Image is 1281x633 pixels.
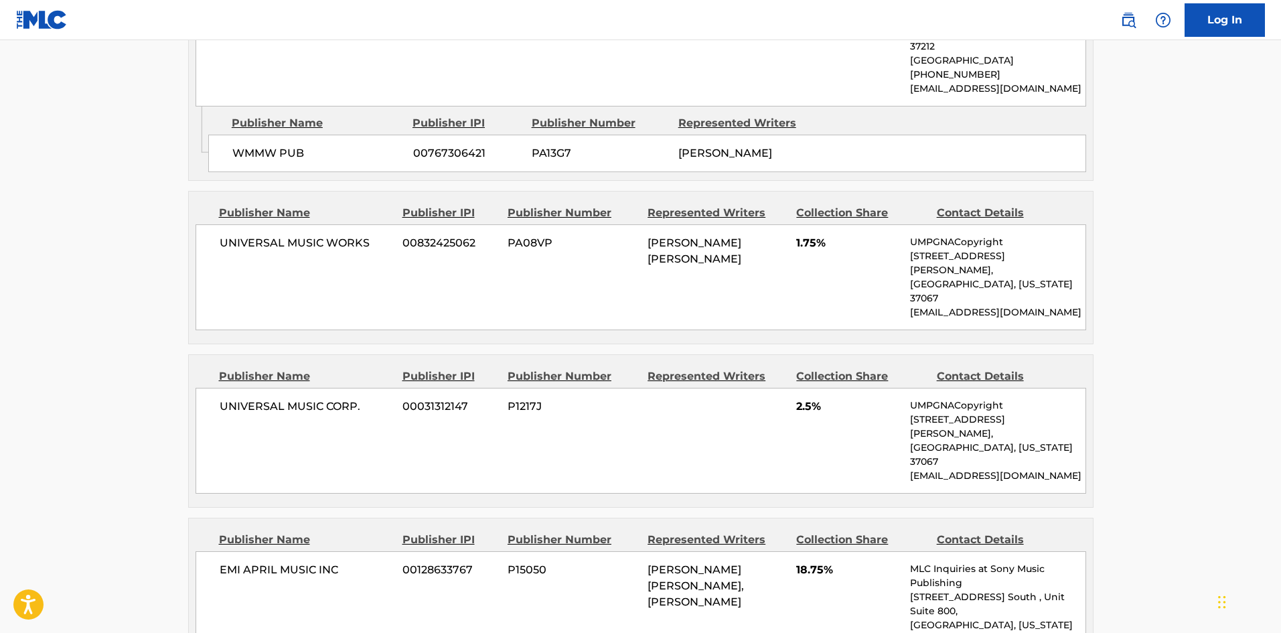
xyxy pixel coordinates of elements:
[1150,7,1177,33] div: Help
[648,563,744,608] span: [PERSON_NAME] [PERSON_NAME], [PERSON_NAME]
[532,115,668,131] div: Publisher Number
[412,115,522,131] div: Publisher IPI
[937,532,1067,548] div: Contact Details
[508,399,637,415] span: P1217J
[508,205,637,221] div: Publisher Number
[219,532,392,548] div: Publisher Name
[910,469,1085,483] p: [EMAIL_ADDRESS][DOMAIN_NAME]
[910,399,1085,413] p: UMPGNACopyright
[910,82,1085,96] p: [EMAIL_ADDRESS][DOMAIN_NAME]
[1120,12,1136,28] img: search
[648,368,786,384] div: Represented Writers
[1155,12,1171,28] img: help
[910,590,1085,618] p: [STREET_ADDRESS] South , Unit Suite 800,
[648,236,741,265] span: [PERSON_NAME] [PERSON_NAME]
[648,532,786,548] div: Represented Writers
[796,205,926,221] div: Collection Share
[402,205,498,221] div: Publisher IPI
[532,145,668,161] span: PA13G7
[1218,582,1226,622] div: Drag
[910,441,1085,469] p: [GEOGRAPHIC_DATA], [US_STATE] 37067
[796,368,926,384] div: Collection Share
[910,54,1085,68] p: [GEOGRAPHIC_DATA]
[402,235,498,251] span: 00832425062
[910,562,1085,590] p: MLC Inquiries at Sony Music Publishing
[1185,3,1265,37] a: Log In
[16,10,68,29] img: MLC Logo
[678,115,815,131] div: Represented Writers
[796,532,926,548] div: Collection Share
[910,413,1085,441] p: [STREET_ADDRESS][PERSON_NAME],
[219,368,392,384] div: Publisher Name
[796,399,900,415] span: 2.5%
[910,235,1085,249] p: UMPGNACopyright
[910,68,1085,82] p: [PHONE_NUMBER]
[910,277,1085,305] p: [GEOGRAPHIC_DATA], [US_STATE] 37067
[648,205,786,221] div: Represented Writers
[508,235,637,251] span: PA08VP
[402,368,498,384] div: Publisher IPI
[402,532,498,548] div: Publisher IPI
[1115,7,1142,33] a: Public Search
[220,235,393,251] span: UNIVERSAL MUSIC WORKS
[508,532,637,548] div: Publisher Number
[232,145,403,161] span: WMMW PUB
[508,562,637,578] span: P15050
[220,562,393,578] span: EMI APRIL MUSIC INC
[910,249,1085,277] p: [STREET_ADDRESS][PERSON_NAME],
[402,562,498,578] span: 00128633767
[937,368,1067,384] div: Contact Details
[910,305,1085,320] p: [EMAIL_ADDRESS][DOMAIN_NAME]
[220,399,393,415] span: UNIVERSAL MUSIC CORP.
[1214,569,1281,633] iframe: Chat Widget
[937,205,1067,221] div: Contact Details
[232,115,402,131] div: Publisher Name
[402,399,498,415] span: 00031312147
[413,145,522,161] span: 00767306421
[796,562,900,578] span: 18.75%
[508,368,637,384] div: Publisher Number
[219,205,392,221] div: Publisher Name
[796,235,900,251] span: 1.75%
[678,147,772,159] span: [PERSON_NAME]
